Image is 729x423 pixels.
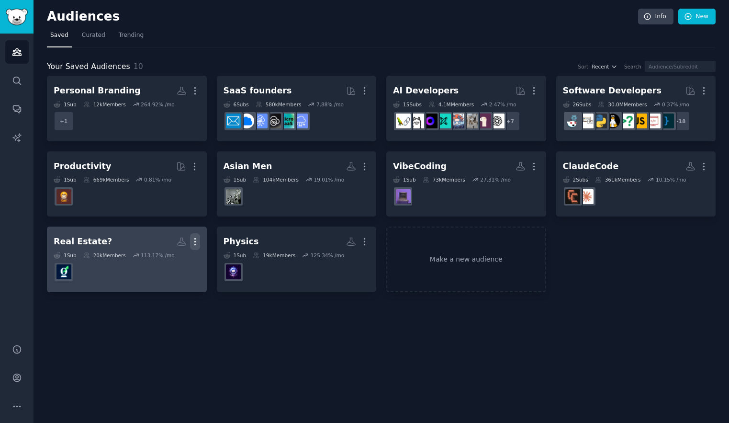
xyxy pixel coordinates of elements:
[592,63,609,70] span: Recent
[56,189,71,204] img: Productivitycafe
[500,111,520,131] div: + 7
[606,114,620,128] img: linux
[592,114,607,128] img: Python
[396,114,411,128] img: LangChain
[565,114,580,128] img: reactjs
[428,101,474,108] div: 4.1M Members
[226,189,241,204] img: AsianMasculinity
[489,101,516,108] div: 2.47 % /mo
[556,76,716,141] a: Software Developers26Subs30.0MMembers0.37% /mo+18programmingwebdevjavascriptcscareerquestionslinu...
[659,114,674,128] img: programming
[293,114,308,128] img: SaaS
[47,28,72,47] a: Saved
[316,101,344,108] div: 7.88 % /mo
[144,176,171,183] div: 0.81 % /mo
[436,114,451,128] img: LLMDevs
[563,160,619,172] div: ClaudeCode
[82,31,105,40] span: Curated
[578,63,589,70] div: Sort
[47,9,638,24] h2: Audiences
[386,227,546,292] a: Make a new audience
[266,114,281,128] img: NoCodeSaaS
[56,264,71,279] img: opendoor
[47,227,207,292] a: Real Estate?1Sub20kMembers113.17% /moopendoor
[217,76,377,141] a: SaaS founders6Subs580kMembers7.88% /moSaaSmicrosaasNoCodeSaaSSaaSSalesB2BSaaSSaaS_Email_Marketing
[463,114,478,128] img: ChatGPTCoding
[47,76,207,141] a: Personal Branding1Sub12kMembers264.92% /mo+1
[645,61,716,72] input: Audience/Subreddit
[54,176,77,183] div: 1 Sub
[646,114,661,128] img: webdev
[678,9,716,25] a: New
[579,114,594,128] img: learnpython
[253,252,295,259] div: 19k Members
[396,189,411,204] img: vibecoding
[656,176,686,183] div: 10.15 % /mo
[423,114,437,128] img: LocalLLM
[632,114,647,128] img: javascript
[54,236,112,248] div: Real Estate?
[224,160,272,172] div: Asian Men
[54,111,74,131] div: + 1
[115,28,147,47] a: Trending
[217,151,377,217] a: Asian Men1Sub104kMembers19.01% /moAsianMasculinity
[423,176,465,183] div: 73k Members
[409,114,424,128] img: ollama
[83,101,126,108] div: 12k Members
[386,151,546,217] a: VibeCoding1Sub73kMembers27.31% /movibecoding
[217,227,377,292] a: Physics1Sub19kMembers125.34% /mopsychics
[476,114,491,128] img: LocalLLaMA
[563,101,592,108] div: 26 Sub s
[393,85,459,97] div: AI Developers
[134,62,143,71] span: 10
[393,101,422,108] div: 15 Sub s
[480,176,511,183] div: 27.31 % /mo
[490,114,505,128] img: OpenAI
[226,114,241,128] img: SaaS_Email_Marketing
[393,160,447,172] div: VibeCoding
[6,9,28,25] img: GummySearch logo
[595,176,641,183] div: 361k Members
[83,176,129,183] div: 669k Members
[54,101,77,108] div: 1 Sub
[314,176,344,183] div: 19.01 % /mo
[619,114,634,128] img: cscareerquestions
[224,176,247,183] div: 1 Sub
[592,63,617,70] button: Recent
[670,111,690,131] div: + 18
[79,28,109,47] a: Curated
[224,85,292,97] div: SaaS founders
[638,9,673,25] a: Info
[662,101,689,108] div: 0.37 % /mo
[54,85,141,97] div: Personal Branding
[224,101,249,108] div: 6 Sub s
[598,101,647,108] div: 30.0M Members
[563,85,662,97] div: Software Developers
[256,101,302,108] div: 580k Members
[280,114,294,128] img: microsaas
[393,176,416,183] div: 1 Sub
[253,114,268,128] img: SaaSSales
[50,31,68,40] span: Saved
[47,61,130,73] span: Your Saved Audiences
[224,252,247,259] div: 1 Sub
[141,101,174,108] div: 264.92 % /mo
[47,151,207,217] a: Productivity1Sub669kMembers0.81% /moProductivitycafe
[83,252,126,259] div: 20k Members
[624,63,641,70] div: Search
[224,236,259,248] div: Physics
[54,252,77,259] div: 1 Sub
[239,114,254,128] img: B2BSaaS
[386,76,546,141] a: AI Developers15Subs4.1MMembers2.47% /mo+7OpenAILocalLLaMAChatGPTCodingAI_AgentsLLMDevsLocalLLMoll...
[119,31,144,40] span: Trending
[579,189,594,204] img: ClaudeAI
[556,151,716,217] a: ClaudeCode2Subs361kMembers10.15% /moClaudeAIClaudeCode
[54,160,111,172] div: Productivity
[311,252,344,259] div: 125.34 % /mo
[563,176,588,183] div: 2 Sub s
[226,264,241,279] img: psychics
[253,176,299,183] div: 104k Members
[141,252,174,259] div: 113.17 % /mo
[449,114,464,128] img: AI_Agents
[565,189,580,204] img: ClaudeCode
